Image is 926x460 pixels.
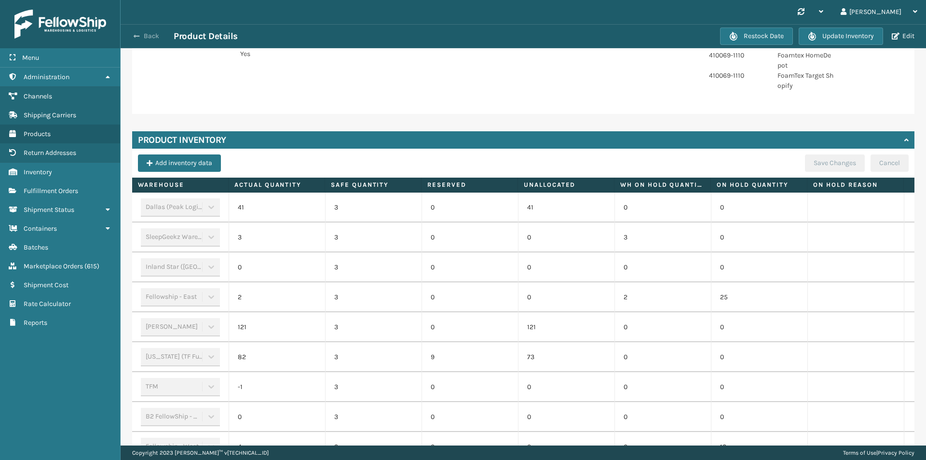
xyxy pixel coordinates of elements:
p: 0 [431,442,509,452]
label: Safe Quantity [331,181,415,189]
p: 0 [431,382,509,392]
td: 3 [325,223,422,252]
button: Add inventory data [138,154,221,172]
td: -1 [229,372,325,402]
span: Batches [24,243,48,251]
td: 0 [614,342,711,372]
td: 0 [229,252,325,282]
p: Yes [240,49,381,59]
label: WH On hold quantity [620,181,705,189]
td: 2 [229,282,325,312]
td: 121 [229,312,325,342]
td: 0 [711,193,807,223]
p: 0 [431,322,509,332]
p: 0 [431,203,509,212]
h3: Product Details [174,30,238,42]
p: Foamtex HomeDepot [777,50,834,70]
td: 25 [711,282,807,312]
div: | [843,446,914,460]
td: 121 [518,312,614,342]
span: Containers [24,224,57,233]
td: 0 [518,223,614,252]
p: FoamTex Target Shopify [777,70,834,91]
span: Shipment Cost [24,281,68,289]
td: 3 [325,402,422,432]
td: 3 [325,252,422,282]
label: Unallocated [524,181,608,189]
span: Administration [24,73,69,81]
a: Privacy Policy [878,449,914,456]
button: Back [129,32,174,41]
td: 0 [614,252,711,282]
span: Shipping Carriers [24,111,76,119]
span: Channels [24,92,52,100]
td: 82 [229,342,325,372]
td: 3 [229,223,325,252]
span: Fulfillment Orders [24,187,78,195]
label: Warehouse [138,181,222,189]
p: 0 [431,412,509,422]
td: 0 [711,342,807,372]
p: 410069-1110 [709,50,766,60]
p: Copyright 2023 [PERSON_NAME]™ v [TECHNICAL_ID] [132,446,269,460]
td: 0 [711,252,807,282]
span: Return Addresses [24,149,76,157]
label: Reserved [427,181,512,189]
td: 3 [325,282,422,312]
span: Reports [24,319,47,327]
td: 0 [711,223,807,252]
p: 0 [431,233,509,242]
td: 0 [711,372,807,402]
button: Cancel [871,154,909,172]
td: 41 [518,193,614,223]
td: 0 [518,402,614,432]
td: 0 [518,252,614,282]
td: 41 [229,193,325,223]
button: Edit [889,32,917,41]
td: 3 [325,372,422,402]
td: 0 [614,193,711,223]
button: Update Inventory [799,28,883,45]
span: Products [24,130,51,138]
td: 3 [614,223,711,252]
p: 410069-1110 [709,70,766,81]
td: 0 [229,402,325,432]
td: 0 [614,312,711,342]
td: 0 [614,402,711,432]
p: 0 [431,293,509,302]
td: 0 [711,402,807,432]
h4: Product Inventory [138,134,226,146]
td: 0 [518,372,614,402]
td: 0 [614,372,711,402]
label: On Hold Reason [813,181,898,189]
img: logo [14,10,106,39]
span: Inventory [24,168,52,176]
td: 2 [614,282,711,312]
button: Save Changes [805,154,865,172]
a: Terms of Use [843,449,876,456]
span: Menu [22,54,39,62]
td: 3 [325,342,422,372]
td: 3 [325,193,422,223]
td: 3 [325,312,422,342]
button: Restock Date [720,28,793,45]
label: On Hold Quantity [717,181,801,189]
span: Rate Calculator [24,300,71,308]
td: 0 [518,282,614,312]
span: Marketplace Orders [24,262,83,270]
p: 9 [431,352,509,362]
span: Shipment Status [24,206,74,214]
td: 73 [518,342,614,372]
span: ( 615 ) [84,262,99,270]
td: 0 [711,312,807,342]
p: 0 [431,263,509,272]
label: Actual Quantity [234,181,319,189]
